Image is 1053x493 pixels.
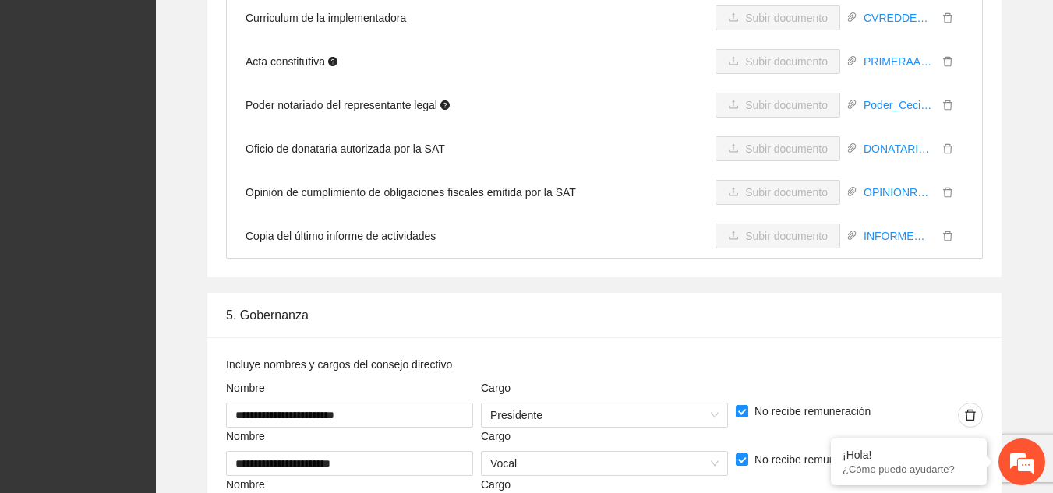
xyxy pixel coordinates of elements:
[481,379,511,396] label: Cargo
[481,428,511,445] label: Cargo
[481,476,511,493] label: Cargo
[328,57,337,66] span: question-circle
[716,5,840,30] button: uploadSubir documento
[846,99,857,110] span: paper-clip
[958,403,983,428] button: delete
[748,451,877,468] span: No recibe remuneración
[843,463,975,475] p: ¿Cómo puedo ayudarte?
[227,127,982,171] li: Oficio de donataria autorizada por la SAT
[490,452,719,475] span: Vocal
[938,140,957,157] button: delete
[716,230,840,242] span: uploadSubir documento
[716,99,840,111] span: uploadSubir documento
[939,100,956,111] span: delete
[857,53,938,70] a: PRIMERAACTACONSTITUTIVA8JULIO2011.pdf
[846,230,857,241] span: paper-clip
[939,56,956,67] span: delete
[716,55,840,68] span: uploadSubir documento
[440,100,450,110] span: question-circle
[716,93,840,118] button: uploadSubir documento
[939,231,956,241] span: delete
[748,403,877,420] span: No recibe remuneración
[938,9,957,26] button: delete
[857,184,938,201] a: OPINIONREDJUNIO.pdf
[846,186,857,197] span: paper-clip
[81,79,262,100] div: Chatee con nosotros ahora
[857,9,938,26] a: CVREDDECOHESION.pdf
[938,53,957,70] button: delete
[716,49,840,74] button: uploadSubir documento
[938,227,957,245] button: delete
[226,428,265,445] label: Nombre
[226,293,983,337] div: 5. Gobernanza
[846,143,857,153] span: paper-clip
[939,187,956,198] span: delete
[246,97,450,114] span: Poder notariado del representante legal
[227,214,982,258] li: Copia del último informe de actividades
[716,180,840,205] button: uploadSubir documento
[716,12,840,24] span: uploadSubir documento
[227,171,982,214] li: Opinión de cumplimiento de obligaciones fiscales emitida por la SAT
[939,12,956,23] span: delete
[716,224,840,248] button: uploadSubir documento
[490,403,719,427] span: Presidente
[938,184,957,201] button: delete
[8,328,297,382] textarea: Escriba su mensaje y pulse “Intro”
[90,159,215,316] span: Estamos en línea.
[716,186,840,199] span: uploadSubir documento
[938,97,957,114] button: delete
[226,356,452,373] label: Incluye nombres y cargos del consejo directivo
[716,143,840,155] span: uploadSubir documento
[939,143,956,154] span: delete
[843,449,975,461] div: ¡Hola!
[226,379,265,396] label: Nombre
[959,409,982,421] span: delete
[857,140,938,157] a: DONATARIAAUTORIZADA.pdf
[226,476,265,493] label: Nombre
[256,8,293,45] div: Minimizar ventana de chat en vivo
[857,227,938,245] a: INFORMERED24.pdf
[857,97,938,114] a: Poder_Cecilia_Olivares_junio_2025.pdf
[846,12,857,23] span: paper-clip
[846,55,857,66] span: paper-clip
[716,136,840,161] button: uploadSubir documento
[246,53,337,70] span: Acta constitutiva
